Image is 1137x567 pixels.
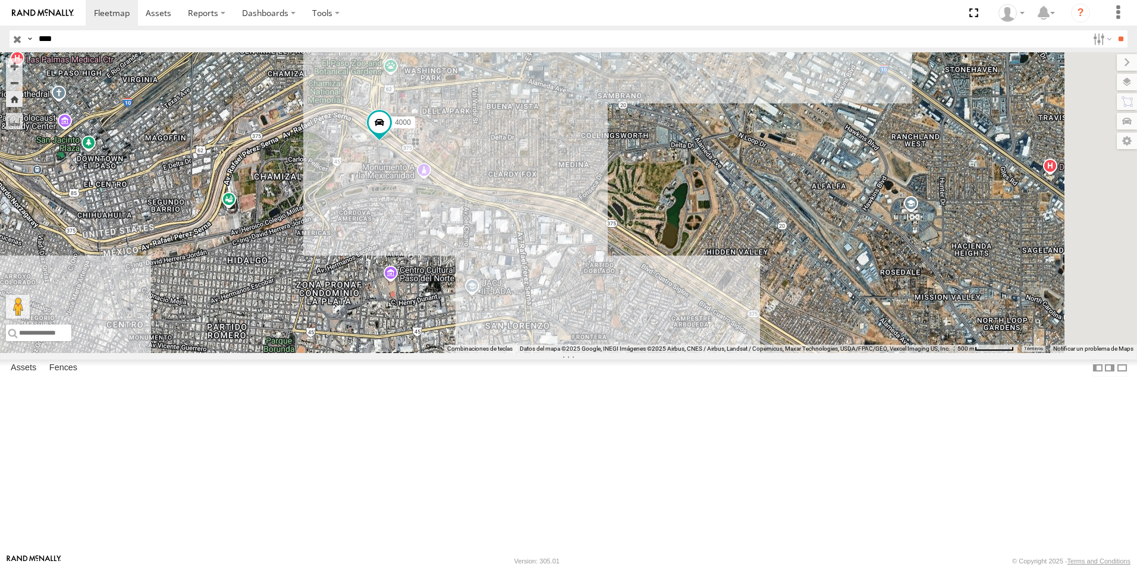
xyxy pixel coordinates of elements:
[994,4,1029,22] div: Zulma Brisa Rios
[6,113,23,130] label: Measure
[1088,30,1114,48] label: Search Filter Options
[1104,360,1116,377] label: Dock Summary Table to the Right
[6,58,23,74] button: Zoom in
[25,30,34,48] label: Search Query
[1012,557,1130,565] div: © Copyright 2025 -
[43,360,83,376] label: Fences
[1071,4,1090,23] i: ?
[1117,133,1137,149] label: Map Settings
[6,295,30,319] button: Arrastra al hombrecito al mapa para abrir Street View
[1024,346,1043,351] a: Términos
[1092,360,1104,377] label: Dock Summary Table to the Left
[6,91,23,107] button: Zoom Home
[7,555,61,567] a: Visit our Website
[395,119,411,127] span: 4000
[12,9,74,17] img: rand-logo.svg
[520,345,950,352] span: Datos del mapa ©2025 Google, INEGI Imágenes ©2025 Airbus, CNES / Airbus, Landsat / Copernicus, Ma...
[5,360,42,376] label: Assets
[447,345,513,353] button: Combinaciones de teclas
[514,557,560,565] div: Version: 305.01
[1053,345,1133,352] a: Notificar un problema de Maps
[6,74,23,91] button: Zoom out
[957,345,975,352] span: 500 m
[1116,360,1128,377] label: Hide Summary Table
[954,345,1017,353] button: Escala del mapa: 500 m por 62 píxeles
[1067,557,1130,565] a: Terms and Conditions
